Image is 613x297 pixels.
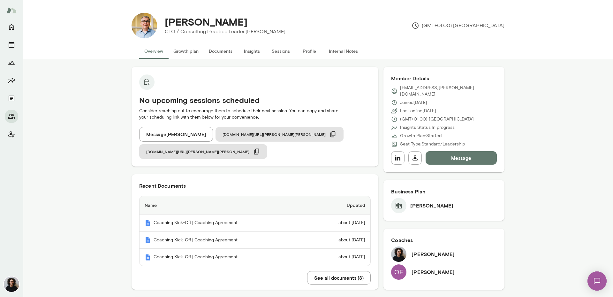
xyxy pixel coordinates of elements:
[223,132,326,137] span: [DOMAIN_NAME][URL][PERSON_NAME][PERSON_NAME]
[145,254,151,261] img: Mento
[400,85,497,98] p: [EMAIL_ADDRESS][PERSON_NAME][DOMAIN_NAME]
[400,99,427,106] p: Joined [DATE]
[309,196,370,215] th: Updated
[400,141,465,147] p: Seat Type: Standard/Leadership
[5,74,18,87] button: Insights
[309,249,370,266] td: about [DATE]
[140,232,309,249] th: Coaching Kick-Off | Coaching Agreement
[5,38,18,51] button: Sessions
[5,110,18,123] button: Members
[391,264,406,280] div: OF
[5,56,18,69] button: Growth Plan
[168,43,204,59] button: Growth plan
[324,43,363,59] button: Internal Notes
[6,4,17,16] img: Mento
[400,116,474,122] p: (GMT+01:00) [GEOGRAPHIC_DATA]
[146,149,249,154] span: [DOMAIN_NAME][URL][PERSON_NAME][PERSON_NAME]
[132,13,157,38] img: Scott Bowie
[139,127,213,142] button: Message[PERSON_NAME]
[309,215,370,232] td: about [DATE]
[391,246,406,262] img: Deana Murfitt
[139,182,371,190] h6: Recent Documents
[5,20,18,33] button: Home
[216,127,344,142] button: [DOMAIN_NAME][URL][PERSON_NAME][PERSON_NAME]
[139,144,267,159] button: [DOMAIN_NAME][URL][PERSON_NAME][PERSON_NAME]
[5,128,18,141] button: Client app
[309,232,370,249] td: about [DATE]
[266,43,295,59] button: Sessions
[410,202,453,209] h6: [PERSON_NAME]
[140,215,309,232] th: Coaching Kick-Off | Coaching Agreement
[139,108,371,121] p: Consider reaching out to encourage them to schedule their next session. You can copy and share yo...
[400,108,436,114] p: Last online [DATE]
[4,277,19,292] img: Deana Murfitt
[140,196,309,215] th: Name
[145,220,151,226] img: Mento
[391,236,497,244] h6: Coaches
[426,151,497,165] button: Message
[412,268,455,276] h6: [PERSON_NAME]
[139,95,371,105] h5: No upcoming sessions scheduled
[412,250,455,258] h6: [PERSON_NAME]
[400,133,442,139] p: Growth Plan: Started
[400,124,455,131] p: Insights Status: In progress
[307,271,371,285] button: See all documents (3)
[391,188,497,195] h6: Business Plan
[140,249,309,266] th: Coaching Kick-Off | Coaching Agreement
[412,22,504,29] p: (GMT+01:00) [GEOGRAPHIC_DATA]
[391,74,497,82] h6: Member Details
[295,43,324,59] button: Profile
[165,28,285,35] p: CTO / Consulting Practice Leader, [PERSON_NAME]
[145,237,151,243] img: Mento
[204,43,238,59] button: Documents
[5,92,18,105] button: Documents
[238,43,266,59] button: Insights
[139,43,168,59] button: Overview
[165,16,247,28] h4: [PERSON_NAME]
